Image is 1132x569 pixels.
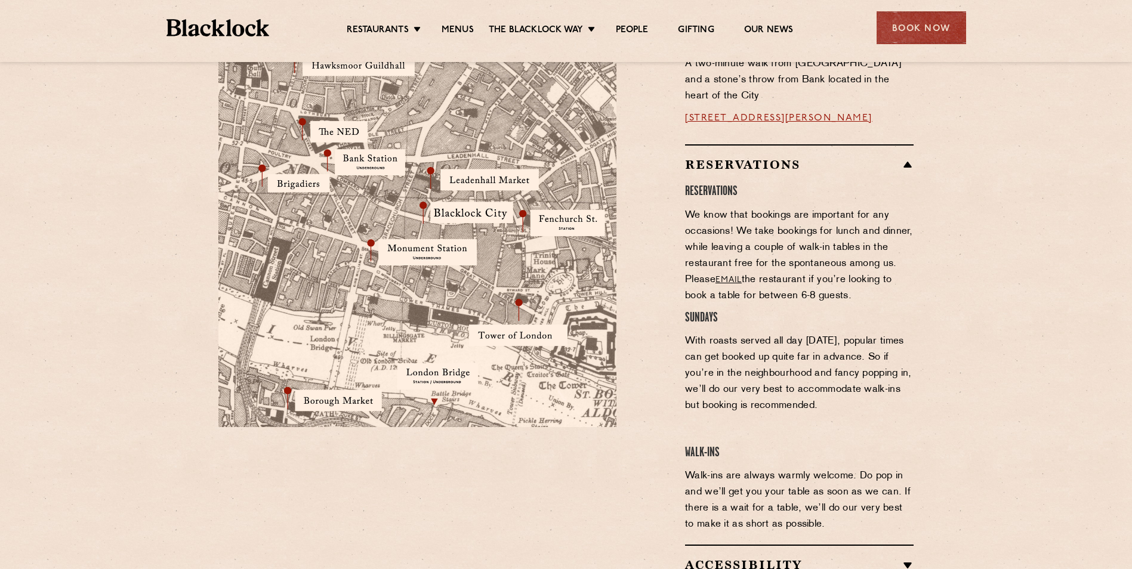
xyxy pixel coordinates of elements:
p: A two-minute walk from [GEOGRAPHIC_DATA] and a stone’s throw from Bank located in the heart of th... [685,56,914,104]
h4: WALK-INS [685,445,914,461]
h2: Reservations [685,157,914,172]
p: We know that bookings are important for any occasions! We take bookings for lunch and dinner, whi... [685,208,914,304]
a: Restaurants [347,24,409,38]
a: [STREET_ADDRESS][PERSON_NAME] [685,113,872,123]
a: Our News [744,24,794,38]
p: With roasts served all day [DATE], popular times can get booked up quite far in advance. So if yo... [685,333,914,414]
p: Walk-ins are always warmly welcome. Do pop in and we’ll get you your table as soon as we can. If ... [685,468,914,533]
a: Gifting [678,24,714,38]
a: Menus [442,24,474,38]
a: email [715,276,742,284]
a: The Blacklock Way [489,24,583,38]
div: Book Now [877,11,966,44]
img: BL_Textured_Logo-footer-cropped.svg [166,19,270,36]
h4: SUNDAYS [685,310,914,326]
a: People [616,24,648,38]
h4: RESERVATIONS [685,184,914,200]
